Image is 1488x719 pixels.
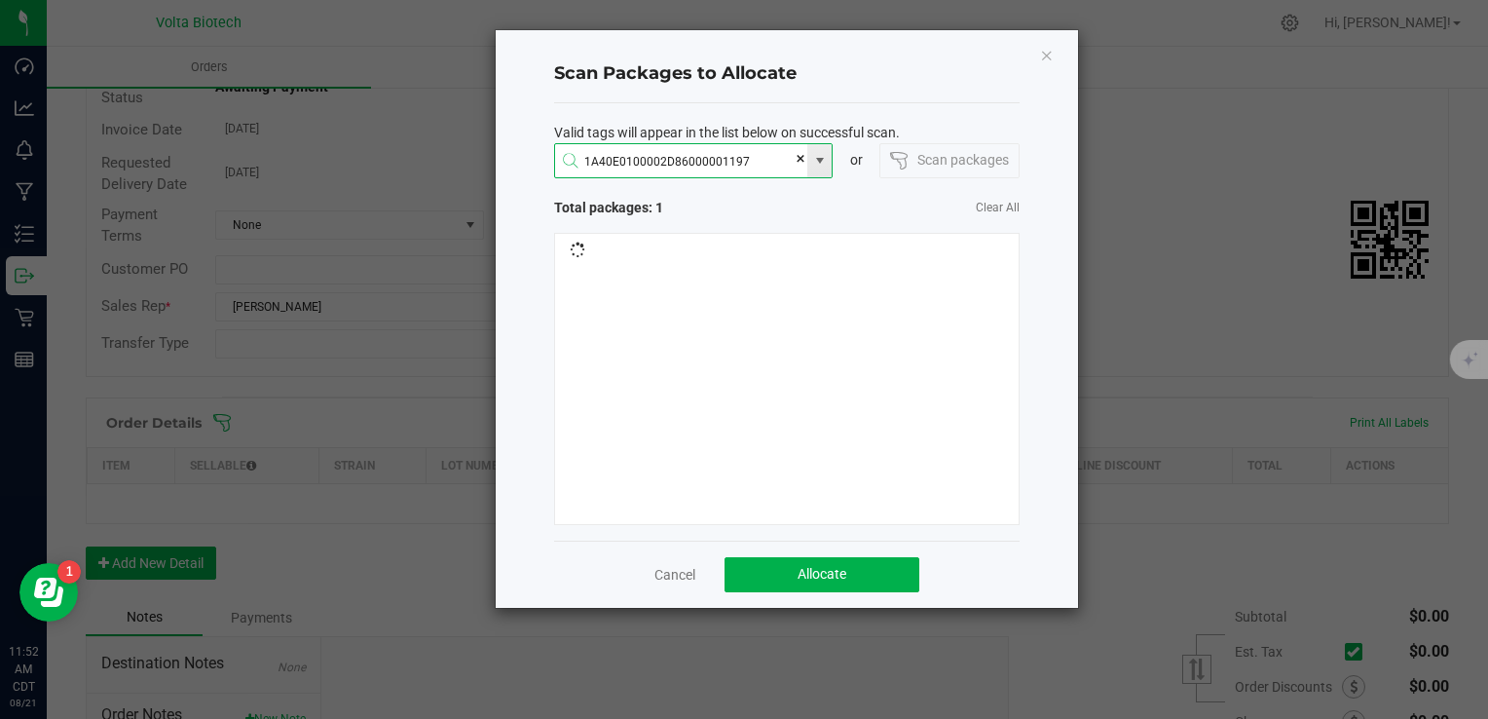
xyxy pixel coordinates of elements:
span: Valid tags will appear in the list below on successful scan. [554,123,900,143]
button: Close [1040,43,1054,66]
span: Total packages: 1 [554,198,787,218]
iframe: Resource center unread badge [57,560,81,584]
a: Clear All [976,200,1020,216]
iframe: Resource center [19,563,78,622]
h4: Scan Packages to Allocate [554,61,1020,87]
input: Type to search... [555,144,808,179]
span: clear [795,144,806,173]
div: or [833,150,879,170]
button: Allocate [725,557,919,592]
span: Allocate [798,566,846,582]
a: Cancel [654,565,695,585]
